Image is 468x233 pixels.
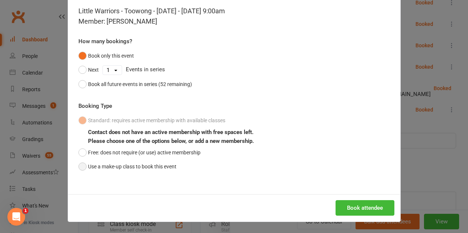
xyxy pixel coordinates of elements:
[78,63,99,77] button: Next
[78,145,201,160] button: Free: does not require (or use) active membership
[88,80,192,88] div: Book all future events in series (52 remaining)
[88,129,253,136] b: Contact does not have an active membership with free spaces left.
[23,208,28,214] span: 1
[78,63,390,77] div: Events in series
[78,102,112,110] label: Booking Type
[7,208,25,226] iframe: Intercom live chat
[78,77,192,91] button: Book all future events in series (52 remaining)
[336,200,394,216] button: Book attendee
[78,6,390,27] div: Little Warriors - Toowong - [DATE] - [DATE] 9:00am Member: [PERSON_NAME]
[88,138,254,144] b: Please choose one of the options below, or add a new membership.
[78,49,134,63] button: Book only this event
[78,160,176,174] button: Use a make-up class to book this event
[78,37,132,46] label: How many bookings?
